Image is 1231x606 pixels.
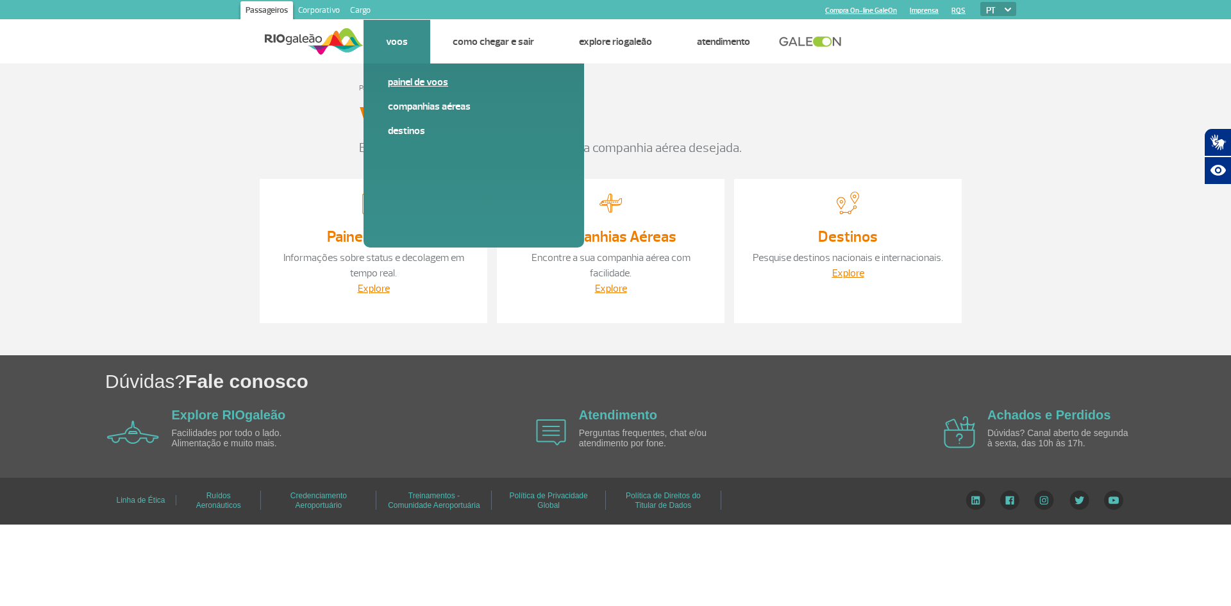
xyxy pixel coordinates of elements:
a: Atendimento [579,408,657,422]
a: Política de Privacidade Global [510,487,588,514]
a: Imprensa [910,6,939,15]
a: Voos [386,35,408,48]
p: Facilidades por todo o lado. Alimentação e muito mais. [172,428,319,448]
a: Linha de Ética [116,491,165,509]
a: Explore [832,267,864,280]
a: Explore [358,282,390,295]
a: Pesquise destinos nacionais e internacionais. [753,251,943,264]
a: Destinos [388,124,560,138]
a: Encontre a sua companhia aérea com facilidade. [532,251,691,280]
p: Dúvidas? Canal aberto de segunda à sexta, das 10h às 17h. [987,428,1135,448]
p: Encontre seu voo, portão de embarque e a companhia aérea desejada. [359,139,872,158]
img: LinkedIn [966,491,985,510]
a: Credenciamento Aeroportuário [290,487,347,514]
img: airplane icon [944,416,975,448]
a: Compra On-line GaleOn [825,6,897,15]
a: Passageiros [240,1,293,22]
img: Instagram [1034,491,1054,510]
img: Twitter [1069,491,1089,510]
a: Explore RIOgaleão [172,408,286,422]
a: Destinos [818,227,878,246]
a: Explore RIOgaleão [579,35,652,48]
h1: Dúvidas? [105,368,1231,394]
p: Perguntas frequentes, chat e/ou atendimento por fone. [579,428,726,448]
a: Cargo [345,1,376,22]
img: Facebook [1000,491,1019,510]
a: Como chegar e sair [453,35,534,48]
a: Companhias Aéreas [388,99,560,114]
a: Ruídos Aeronáuticos [196,487,241,514]
a: Corporativo [293,1,345,22]
div: Plugin de acessibilidade da Hand Talk. [1204,128,1231,185]
a: Achados e Perdidos [987,408,1110,422]
a: Treinamentos - Comunidade Aeroportuária [388,487,480,514]
a: RQS [951,6,966,15]
a: Explore [595,282,627,295]
a: Página inicial [359,83,398,93]
img: YouTube [1104,491,1123,510]
a: Atendimento [697,35,750,48]
a: Painel de voos [388,75,560,89]
a: Companhias Aéreas [546,227,676,246]
button: Abrir recursos assistivos. [1204,156,1231,185]
img: airplane icon [107,421,159,444]
span: Fale conosco [185,371,308,392]
button: Abrir tradutor de língua de sinais. [1204,128,1231,156]
a: Painel de voos [327,227,420,246]
img: airplane icon [536,419,566,446]
h3: Voos [359,101,415,133]
a: Informações sobre status e decolagem em tempo real. [283,251,464,280]
a: Política de Direitos do Titular de Dados [626,487,701,514]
